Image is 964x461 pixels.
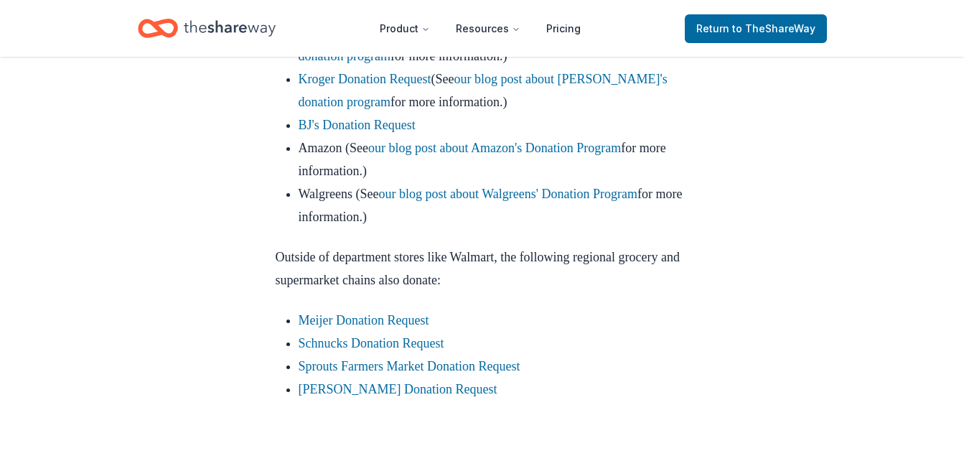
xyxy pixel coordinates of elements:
[299,136,689,182] li: Amazon (See for more information.)
[444,14,532,43] button: Resources
[299,67,689,113] li: (See for more information.)
[299,382,497,396] a: [PERSON_NAME] Donation Request
[368,11,592,45] nav: Main
[299,182,689,228] li: Walgreens (See for more information.)
[299,72,431,86] a: Kroger Donation Request
[368,14,441,43] button: Product
[535,14,592,43] a: Pricing
[685,14,827,43] a: Returnto TheShareWay
[368,141,621,155] a: our blog post about Amazon's Donation Program
[299,359,520,373] a: Sprouts Farmers Market Donation Request
[696,20,815,37] span: Return
[379,187,637,201] a: our blog post about Walgreens' Donation Program
[299,336,444,350] a: Schnucks Donation Request
[299,313,429,327] a: Meijer Donation Request
[138,11,276,45] a: Home
[276,246,689,292] p: Outside of department stores like Walmart, the following regional grocery and supermarket chains ...
[299,118,416,132] a: BJ's Donation Request
[732,22,815,34] span: to TheShareWay
[299,72,668,109] a: our blog post about [PERSON_NAME]'s donation program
